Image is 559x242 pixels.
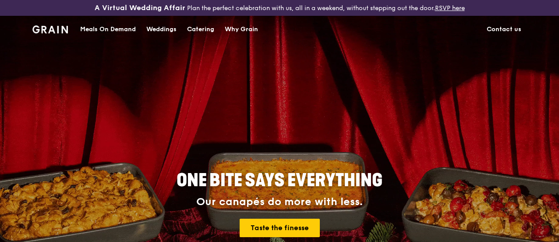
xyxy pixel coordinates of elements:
div: Our canapés do more with less. [122,196,437,208]
span: ONE BITE SAYS EVERYTHING [177,170,382,191]
a: RSVP here [435,4,465,12]
a: Why Grain [219,16,263,43]
div: Why Grain [225,16,258,43]
div: Catering [187,16,214,43]
div: Plan the perfect celebration with us, all in a weekend, without stepping out the door. [93,4,466,12]
a: Contact us [481,16,527,43]
a: GrainGrain [32,15,68,42]
div: Meals On Demand [80,16,136,43]
img: Grain [32,25,68,33]
h3: A Virtual Wedding Affair [95,4,185,12]
a: Taste the finesse [240,219,320,237]
a: Catering [182,16,219,43]
div: Weddings [146,16,177,43]
a: Weddings [141,16,182,43]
